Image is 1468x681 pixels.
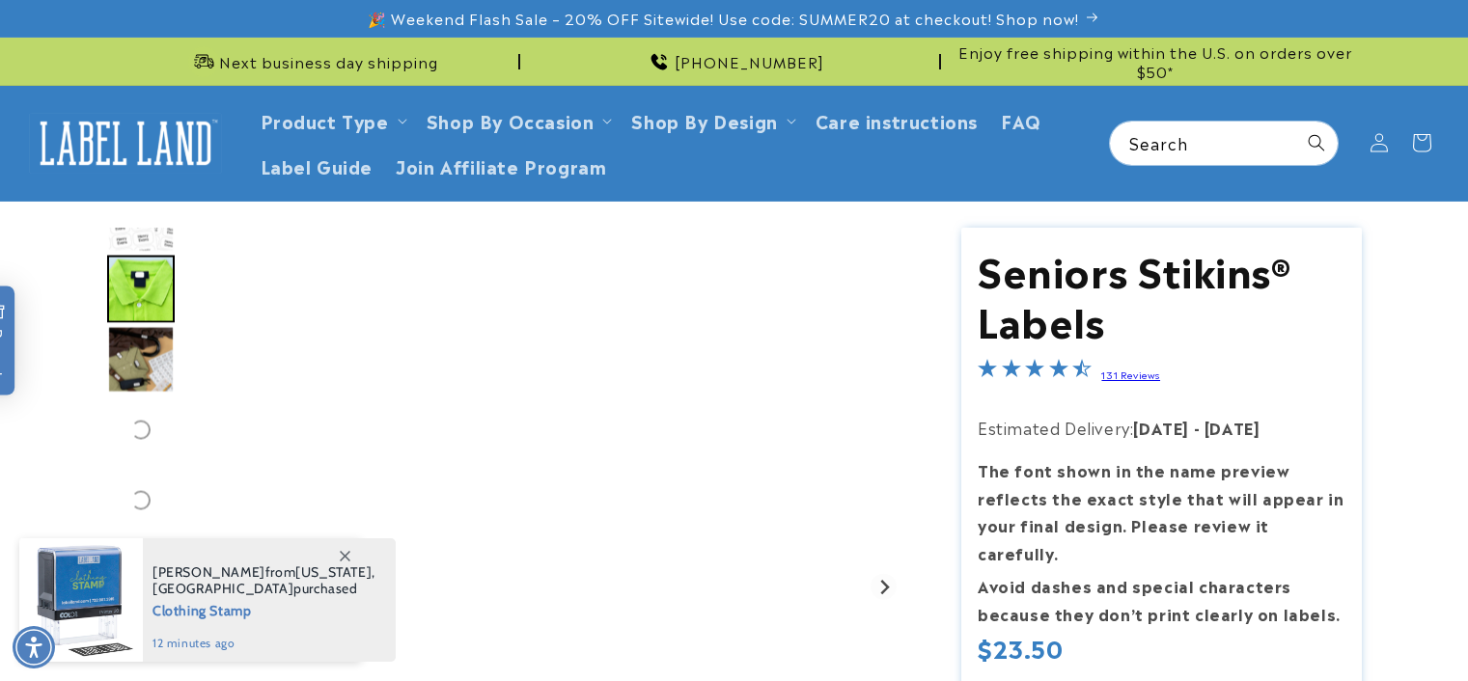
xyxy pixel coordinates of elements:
span: [GEOGRAPHIC_DATA] [152,580,293,597]
a: FAQ [989,97,1053,143]
button: Next slide [871,574,897,600]
div: Accessibility Menu [13,626,55,668]
div: Go to slide 4 [107,395,175,463]
div: Go to slide 3 [107,325,175,393]
span: [PERSON_NAME] [152,563,265,581]
span: Shop By Occasion [427,109,595,131]
strong: The font shown in the name preview reflects the exact style that will appear in your final design... [978,458,1343,564]
span: Label Guide [261,154,374,177]
a: 131 Reviews [1101,368,1160,381]
a: Product Type [261,107,389,133]
img: Nursing home multi-purpose stick on labels applied to clothing , glasses case and walking cane fo... [107,325,175,393]
button: Search [1295,122,1338,164]
span: 🎉 Weekend Flash Sale – 20% OFF Sitewide! Use code: SUMMER20 at checkout! Shop now! [368,9,1079,28]
span: Join Affiliate Program [396,154,606,177]
img: null [107,184,175,252]
div: Announcement [949,38,1362,85]
a: Label Land [22,106,230,180]
div: Go to slide 5 [107,466,175,533]
span: Enjoy free shipping within the U.S. on orders over $50* [949,42,1362,80]
strong: [DATE] [1133,416,1189,439]
strong: Avoid dashes and special characters because they don’t print clearly on labels. [978,574,1341,625]
h1: Seniors Stikins® Labels [978,244,1344,344]
summary: Shop By Design [620,97,803,143]
a: Label Guide [249,143,385,188]
span: 4.3-star overall rating [978,361,1092,384]
a: Join Affiliate Program [384,143,618,188]
img: Label Land [29,113,222,173]
p: Estimated Delivery: [978,414,1344,442]
div: Announcement [107,38,520,85]
span: Next business day shipping [219,52,438,71]
span: Care instructions [816,109,978,131]
div: Announcement [528,38,941,85]
div: Go to slide 2 [107,255,175,322]
strong: [DATE] [1205,416,1260,439]
span: $23.50 [978,633,1064,663]
summary: Shop By Occasion [415,97,621,143]
span: from , purchased [152,564,375,597]
iframe: Gorgias live chat messenger [1276,598,1449,662]
span: FAQ [1001,109,1041,131]
strong: - [1194,416,1201,439]
summary: Product Type [249,97,415,143]
a: Care instructions [804,97,989,143]
div: Go to slide 1 [107,184,175,252]
a: Shop By Design [631,107,777,133]
img: Nursing Home Stick On Labels - Label Land [107,255,175,322]
span: [PHONE_NUMBER] [675,52,824,71]
span: [US_STATE] [295,563,372,581]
